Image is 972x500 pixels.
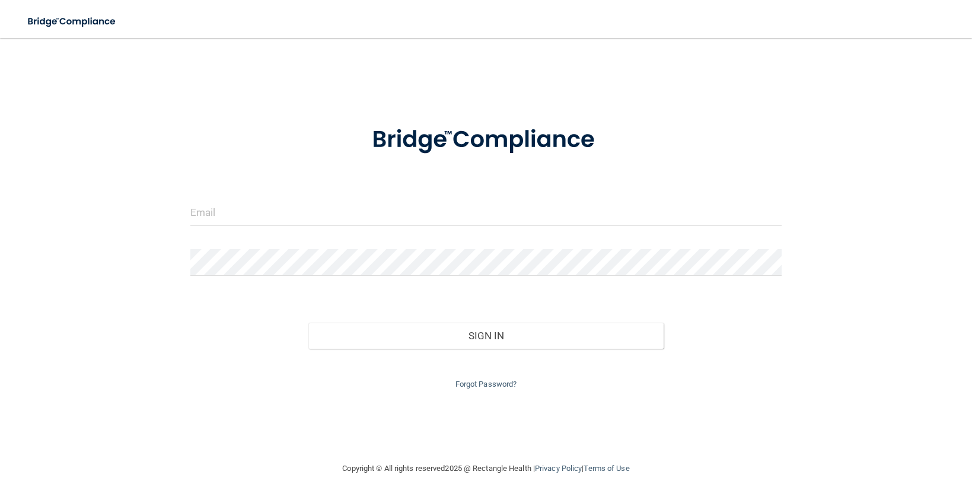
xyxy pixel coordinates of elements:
[308,323,664,349] button: Sign In
[18,9,127,34] img: bridge_compliance_login_screen.278c3ca4.svg
[535,464,582,473] a: Privacy Policy
[455,380,517,388] a: Forgot Password?
[584,464,629,473] a: Terms of Use
[270,450,703,488] div: Copyright © All rights reserved 2025 @ Rectangle Health | |
[190,199,782,226] input: Email
[348,109,624,171] img: bridge_compliance_login_screen.278c3ca4.svg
